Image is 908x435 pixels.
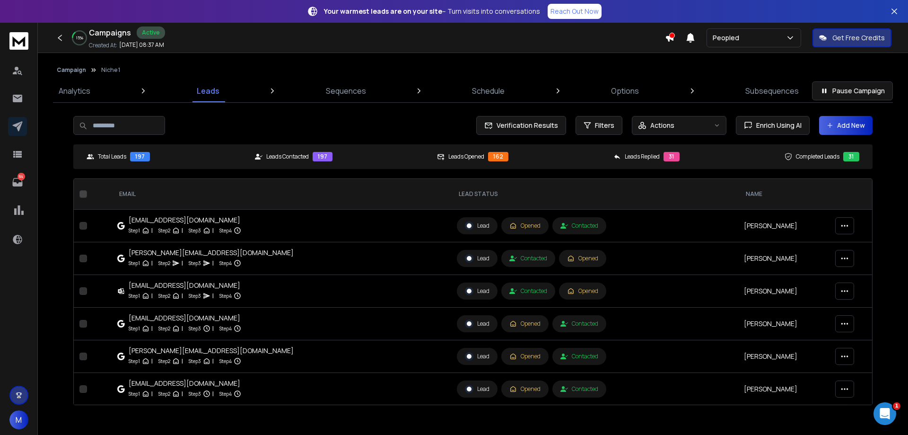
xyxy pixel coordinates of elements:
[189,324,201,333] p: Step 3
[832,33,885,43] p: Get Free Credits
[189,226,201,235] p: Step 3
[465,222,489,230] div: Lead
[560,385,598,393] div: Contacted
[189,291,201,301] p: Step 3
[182,226,183,235] p: |
[509,353,541,360] div: Opened
[189,356,201,366] p: Step 3
[324,7,540,16] p: – Turn visits into conversations
[151,356,153,366] p: |
[129,356,140,366] p: Step 1
[326,85,366,97] p: Sequences
[752,121,802,130] span: Enrich Using AI
[182,258,183,268] p: |
[313,152,332,161] div: 197
[219,258,232,268] p: Step 4
[819,116,873,135] button: Add New
[17,173,25,180] p: 94
[129,281,241,290] div: [EMAIL_ADDRESS][DOMAIN_NAME]
[182,291,183,301] p: |
[451,179,739,210] th: LEAD STATUS
[59,85,90,97] p: Analytics
[89,42,117,49] p: Created At:
[595,121,614,130] span: Filters
[324,7,442,16] strong: Your warmest leads are on your site
[129,248,294,257] div: [PERSON_NAME][EMAIL_ADDRESS][DOMAIN_NAME]
[320,80,372,102] a: Sequences
[137,27,165,39] div: Active
[9,410,28,429] button: M
[129,346,294,355] div: [PERSON_NAME][EMAIL_ADDRESS][DOMAIN_NAME]
[212,258,214,268] p: |
[560,222,598,230] div: Contacted
[550,7,599,16] p: Reach Out Now
[560,353,598,360] div: Contacted
[158,226,170,235] p: Step 2
[101,66,120,74] p: Niche 1
[129,313,241,323] div: [EMAIL_ADDRESS][DOMAIN_NAME]
[158,258,170,268] p: Step 2
[664,152,680,161] div: 31
[509,320,541,328] div: Opened
[812,81,893,100] button: Pause Campaign
[158,356,170,366] p: Step 2
[57,66,86,74] button: Campaign
[567,287,598,295] div: Opened
[129,215,241,225] div: [EMAIL_ADDRESS][DOMAIN_NAME]
[212,324,214,333] p: |
[191,80,225,102] a: Leads
[151,324,153,333] p: |
[89,27,131,38] h1: Campaigns
[472,85,505,97] p: Schedule
[465,254,489,263] div: Lead
[509,255,547,262] div: Contacted
[182,324,183,333] p: |
[219,389,232,399] p: Step 4
[189,258,201,268] p: Step 3
[448,153,484,160] p: Leads Opened
[488,152,508,161] div: 162
[8,173,27,192] a: 94
[212,389,214,399] p: |
[567,255,598,262] div: Opened
[611,85,639,97] p: Options
[212,291,214,301] p: |
[76,35,83,41] p: 15 %
[796,153,839,160] p: Completed Leads
[605,80,645,102] a: Options
[509,222,541,230] div: Opened
[98,153,126,160] p: Total Leads
[112,179,451,210] th: EMAIL
[129,291,140,301] p: Step 1
[738,210,829,242] td: [PERSON_NAME]
[151,291,153,301] p: |
[812,28,891,47] button: Get Free Credits
[465,385,489,393] div: Lead
[873,402,896,425] iframe: Intercom live chat
[560,320,598,328] div: Contacted
[266,153,309,160] p: Leads Contacted
[650,121,674,130] p: Actions
[158,324,170,333] p: Step 2
[893,402,900,410] span: 1
[182,389,183,399] p: |
[129,258,140,268] p: Step 1
[219,226,232,235] p: Step 4
[736,116,810,135] button: Enrich Using AI
[465,352,489,361] div: Lead
[151,258,153,268] p: |
[129,226,140,235] p: Step 1
[189,389,201,399] p: Step 3
[738,340,829,373] td: [PERSON_NAME]
[129,324,140,333] p: Step 1
[158,291,170,301] p: Step 2
[197,85,219,97] p: Leads
[466,80,510,102] a: Schedule
[9,32,28,50] img: logo
[212,226,214,235] p: |
[713,33,743,43] p: Peopled
[576,116,622,135] button: Filters
[625,153,660,160] p: Leads Replied
[740,80,804,102] a: Subsequences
